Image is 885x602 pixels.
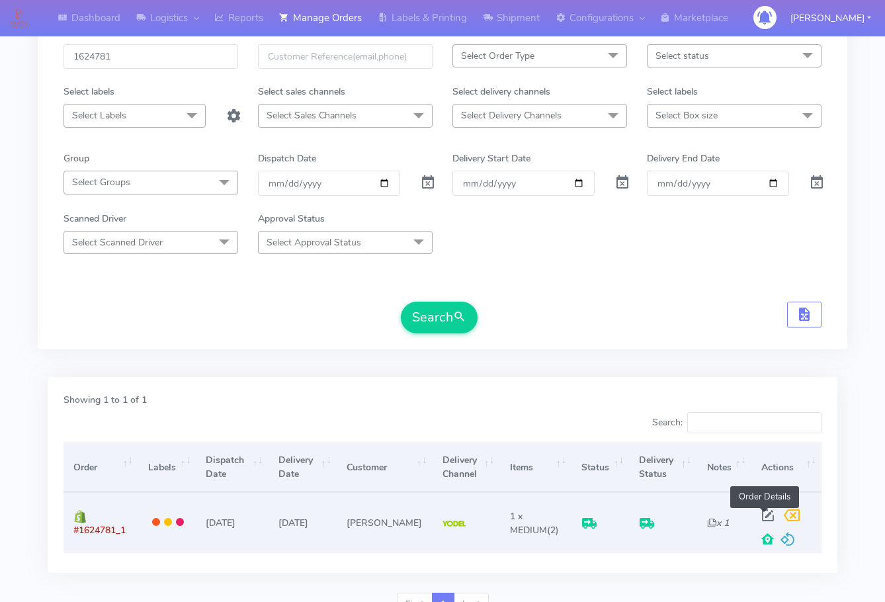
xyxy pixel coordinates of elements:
button: [PERSON_NAME] [780,5,881,32]
span: Select Scanned Driver [72,236,163,249]
span: Select status [655,50,709,62]
span: Select Groups [72,176,130,189]
span: #1624781_1 [73,524,126,537]
td: [DATE] [269,492,337,552]
label: Group [63,151,89,165]
input: Customer Reference(email,phone) [258,44,433,69]
img: shopify.png [73,510,87,523]
td: [PERSON_NAME] [337,492,432,552]
input: Order Id [63,44,238,69]
span: Select Approval Status [267,236,361,249]
label: Select sales channels [258,85,345,99]
button: Search [401,302,478,333]
img: Yodel [442,521,466,527]
span: Select Sales Channels [267,109,357,122]
th: Dispatch Date: activate to sort column ascending [196,443,268,492]
td: [DATE] [196,492,268,552]
label: Select labels [647,85,698,99]
label: Showing 1 to 1 of 1 [63,393,147,407]
label: Delivery End Date [647,151,720,165]
span: (2) [510,510,559,537]
label: Select labels [63,85,114,99]
span: 1 x MEDIUM [510,510,547,537]
th: Status: activate to sort column ascending [571,443,629,492]
th: Items: activate to sort column ascending [500,443,571,492]
span: Select Box size [655,109,718,122]
th: Notes: activate to sort column ascending [696,443,751,492]
span: Select Delivery Channels [461,109,562,122]
th: Labels: activate to sort column ascending [138,443,196,492]
th: Delivery Status: activate to sort column ascending [629,443,696,492]
label: Dispatch Date [258,151,316,165]
th: Delivery Channel: activate to sort column ascending [432,443,499,492]
label: Select delivery channels [452,85,550,99]
th: Order: activate to sort column ascending [63,443,138,492]
span: Select Order Type [461,50,534,62]
label: Delivery Start Date [452,151,530,165]
label: Search: [652,412,822,433]
label: Scanned Driver [63,212,126,226]
input: Search: [687,412,822,433]
label: Approval Status [258,212,325,226]
th: Delivery Date: activate to sort column ascending [269,443,337,492]
th: Actions: activate to sort column ascending [751,443,822,492]
th: Customer: activate to sort column ascending [337,443,432,492]
span: Select Labels [72,109,126,122]
i: x 1 [707,517,729,529]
